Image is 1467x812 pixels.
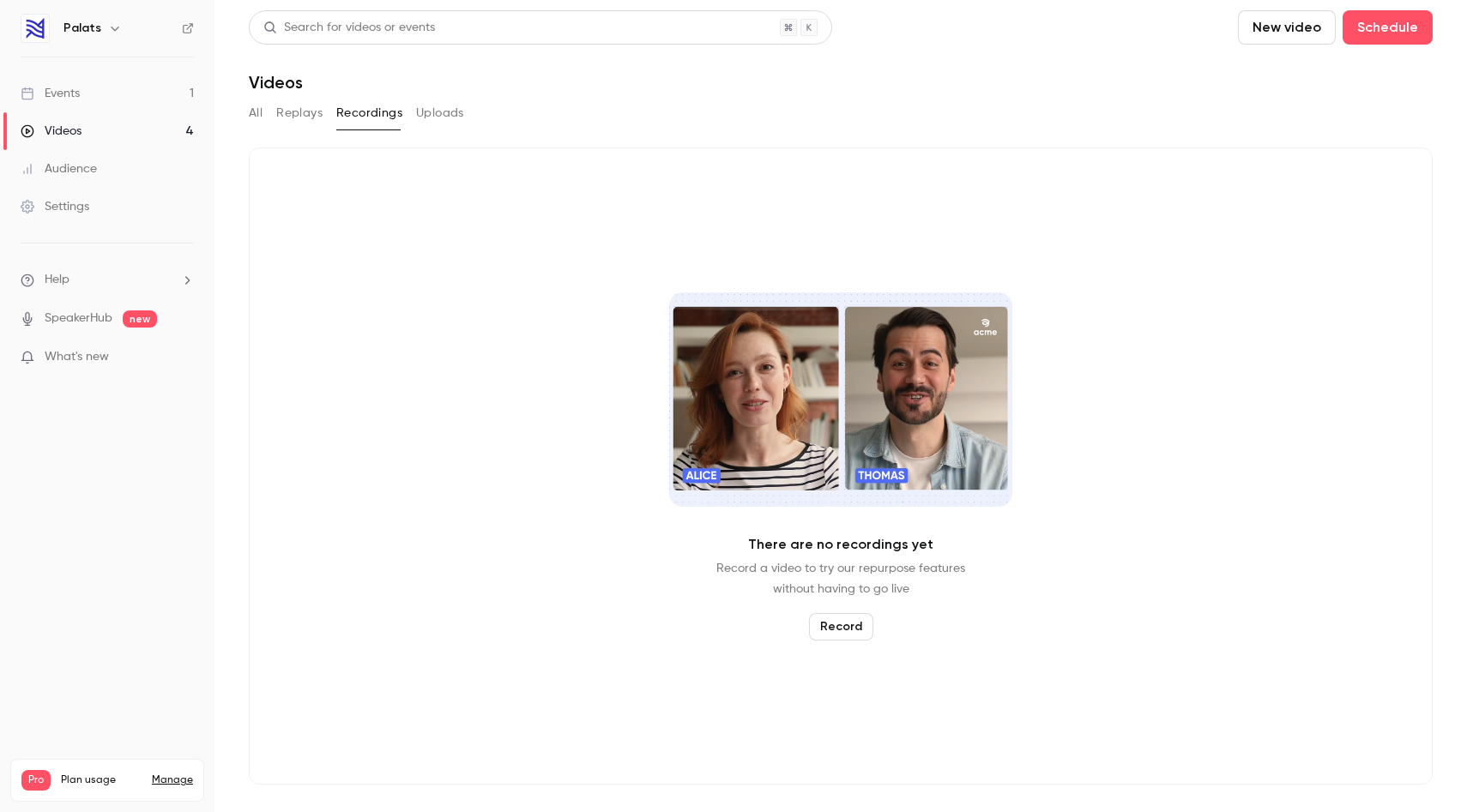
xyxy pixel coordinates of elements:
[123,310,157,328] span: new
[21,15,49,42] img: Palats
[152,773,193,787] a: Manage
[21,198,89,215] div: Settings
[21,85,80,102] div: Events
[263,19,435,37] div: Search for videos or events
[249,10,1433,802] section: Videos
[748,534,933,555] p: There are no recordings yet
[21,160,97,177] div: Audience
[21,770,51,791] span: Pro
[249,99,263,127] button: All
[809,613,873,641] button: Record
[63,20,101,37] h6: Palats
[21,123,81,140] div: Videos
[21,271,194,289] li: help-dropdown-opener
[173,350,194,365] iframe: Noticeable Trigger
[276,99,323,127] button: Replays
[45,310,112,328] a: SpeakerHub
[45,348,109,366] span: What's new
[1238,10,1336,45] button: New video
[1343,10,1433,45] button: Schedule
[416,99,464,127] button: Uploads
[61,773,142,787] span: Plan usage
[716,558,965,599] p: Record a video to try our repurpose features without having to go live
[249,72,303,93] h1: Videos
[45,271,69,289] span: Help
[336,99,402,127] button: Recordings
